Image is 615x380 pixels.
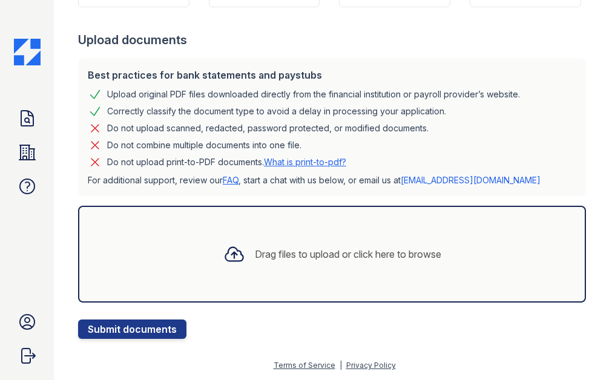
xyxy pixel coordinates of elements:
div: Drag files to upload or click here to browse [255,247,441,261]
p: Do not upload print-to-PDF documents. [107,156,346,168]
div: Upload original PDF files downloaded directly from the financial institution or payroll provider’... [107,87,520,102]
a: What is print-to-pdf? [264,157,346,167]
a: FAQ [223,175,238,185]
p: For additional support, review our , start a chat with us below, or email us at [88,174,576,186]
a: [EMAIL_ADDRESS][DOMAIN_NAME] [401,175,541,185]
div: Upload documents [78,31,591,48]
div: Correctly classify the document type to avoid a delay in processing your application. [107,104,446,119]
button: Submit documents [78,319,186,339]
a: Privacy Policy [346,361,396,370]
div: Best practices for bank statements and paystubs [88,68,576,82]
div: Do not upload scanned, redacted, password protected, or modified documents. [107,121,429,136]
div: | [340,361,342,370]
a: Terms of Service [274,361,335,370]
img: CE_Icon_Blue-c292c112584629df590d857e76928e9f676e5b41ef8f769ba2f05ee15b207248.png [14,39,41,65]
div: Do not combine multiple documents into one file. [107,138,301,152]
